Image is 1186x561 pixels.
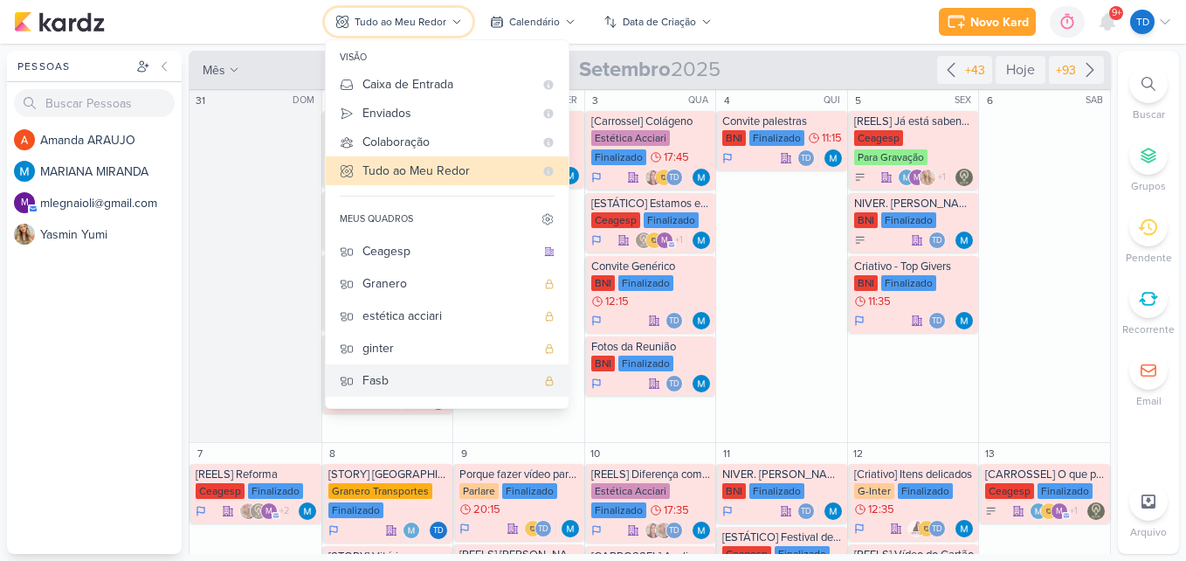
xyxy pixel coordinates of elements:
div: 7 [191,445,209,462]
div: [CARROSSEL] O que pedir na sua primeira visita ao Festivais Ceagesp [985,467,1107,481]
button: Tudo ao Meu Redor [326,156,569,185]
div: Thais de carvalho [430,522,447,539]
div: Enviados [362,104,534,122]
img: IDBOX - Agência de Design [918,520,935,537]
button: Caixa de Entrada [326,70,569,99]
img: Leviê Agência de Marketing Digital [250,502,267,520]
div: Finalizado [644,212,699,228]
p: Td [801,508,811,516]
button: Ceagesp [326,235,569,267]
div: [STORY] São Luís [328,467,450,481]
div: Colaboradores: Leviê Agência de Marketing Digital, IDBOX - Agência de Design, mlegnaioli@gmail.co... [635,232,687,249]
img: MARIANA MIRANDA [562,520,579,537]
div: ginter [362,339,535,357]
span: 17:45 [664,151,689,163]
div: 12 [850,445,867,462]
div: Thais de carvalho [928,312,946,329]
img: MARIANA MIRANDA [403,522,420,539]
div: 10 [587,445,604,462]
div: QUI [824,93,845,107]
img: Yasmin Yumi [14,224,35,245]
img: kardz.app [14,11,105,32]
p: Grupos [1131,178,1166,194]
div: Fotos da Reunião [591,340,713,354]
div: Colaboradores: Thais de carvalho [928,232,950,249]
div: BNI [591,275,615,291]
button: Fasb [326,364,569,397]
img: MARIANA MIRANDA [14,161,35,182]
div: Finalizado [502,483,557,499]
div: [REELS] Reforma [196,467,318,481]
div: Em Andamento [328,523,339,537]
div: estética acciari [362,307,535,325]
div: Novo Kard [970,13,1029,31]
div: Responsável: Thais de carvalho [430,522,447,539]
img: MARIANA MIRANDA [299,502,316,520]
div: Thais de carvalho [797,502,815,520]
div: Y a s m i n Y u m i [40,225,182,244]
div: Em Andamento [459,522,470,536]
div: 9 [455,445,472,462]
div: Estética Acciari [591,130,670,146]
div: Colaboradores: MARIANA MIRANDA, mlegnaioli@gmail.com, Yasmin Yumi, Thais de carvalho [898,169,950,186]
div: Responsável: MARIANA MIRANDA [562,167,579,184]
div: 3 [587,92,604,109]
div: Finalizado [248,483,303,499]
div: Granero Transportes [328,483,432,499]
div: Em Andamento [591,170,602,184]
div: Thais de carvalho [1130,10,1155,34]
div: meus quadros [340,212,413,226]
div: Thais de carvalho [928,232,946,249]
span: 17:35 [664,504,689,516]
img: MARIANA MIRANDA [955,312,973,329]
img: MARIANA MIRANDA [562,167,579,184]
div: Em Andamento [591,377,602,391]
div: TER [561,93,583,107]
p: Td [433,527,444,536]
img: Leviê Agência de Marketing Digital [955,169,973,186]
div: Convite palestras [722,114,844,128]
div: +43 [962,61,989,80]
div: SAB [1086,93,1108,107]
div: Finalizado [881,275,936,291]
div: Colaboradores: Thais de carvalho [928,312,950,329]
div: Responsável: MARIANA MIRANDA [824,502,842,520]
div: Thais de carvalho [665,312,683,329]
div: Finalizado [881,212,936,228]
div: Thais de carvalho [665,375,683,392]
img: MARIANA MIRANDA [898,169,915,186]
div: mlegnaioli@gmail.com [1051,502,1068,520]
span: mês [203,61,225,80]
div: Thais de carvalho [797,149,815,167]
div: Finalizado [591,149,646,165]
div: 6 [981,92,998,109]
div: Finalizado [1038,483,1093,499]
div: visão [326,45,569,70]
span: 11:35 [868,295,891,308]
p: Td [801,155,811,163]
img: MARIANA MIRANDA [693,522,710,539]
img: MARIANA MIRANDA [824,502,842,520]
img: IDBOX - Agência de Design [524,520,541,537]
img: Leviê Agência de Marketing Digital [635,232,652,249]
div: Responsável: MARIANA MIRANDA [693,232,710,249]
div: [ESTÁTICO] Festival de Frutos do Mar está de volta! [722,530,844,544]
div: Finalizado [749,130,804,146]
div: Convite Genérico [591,260,713,274]
button: Granero [326,267,569,300]
div: Ceagesp [591,212,640,228]
div: [REELS] Diferença com e sem Botox [591,467,713,481]
div: Colaboradores: Tatiane Acciari, Sarah Violante, Thais de carvalho [645,522,687,539]
p: Email [1136,393,1162,409]
p: m [21,198,29,208]
img: MARIANA MIRANDA [824,149,842,167]
div: Colaboradores: MARIANA MIRANDA, IDBOX - Agência de Design, mlegnaioli@gmail.com, Thais de carvalho [1030,502,1082,520]
div: SEX [955,93,976,107]
p: m [914,174,921,183]
div: 13 [981,445,998,462]
div: Responsável: MARIANA MIRANDA [955,232,973,249]
div: Colaboradores: Amannda Primo, IDBOX - Agência de Design, Thais de carvalho [907,520,950,537]
div: BNI [854,212,878,228]
div: Responsável: MARIANA MIRANDA [955,312,973,329]
div: Em Andamento [854,314,865,328]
